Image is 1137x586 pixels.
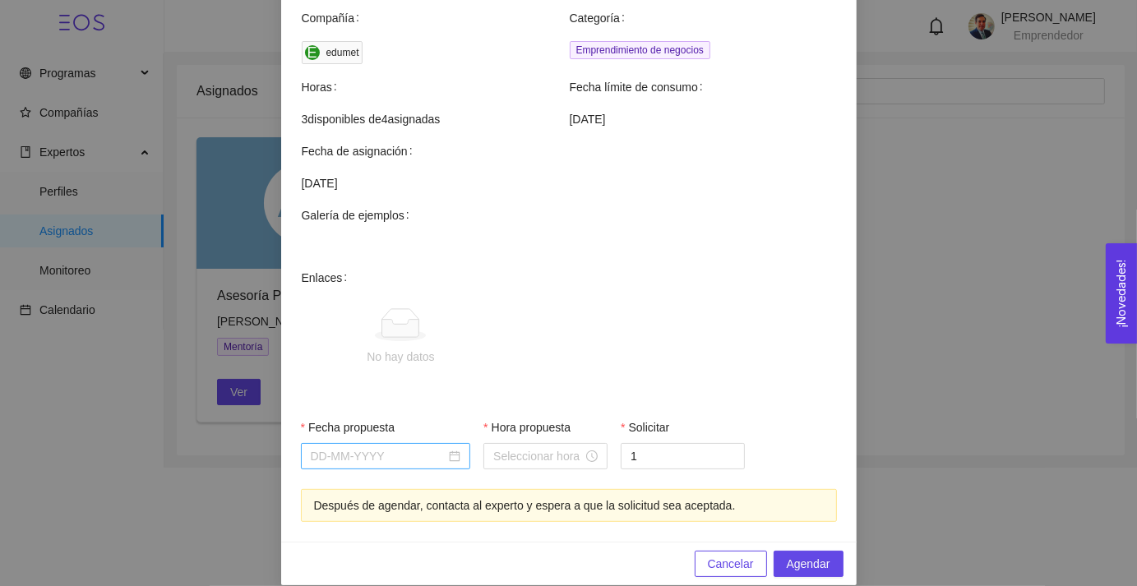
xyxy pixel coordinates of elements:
span: Agendar [787,555,830,573]
span: Emprendimiento de negocios [570,41,710,59]
span: [DATE] [570,110,836,128]
div: edumet [326,44,359,61]
span: Categoría [570,9,631,27]
input: Solicitar [622,444,744,468]
div: No hay datos [367,348,435,366]
span: Horas [302,78,344,96]
button: Open Feedback Widget [1106,243,1137,344]
span: E [307,45,317,60]
button: Cancelar [695,551,767,577]
span: Enlaces [302,269,354,405]
span: 3 disponibles de 4 asignadas [302,110,568,128]
span: Fecha de asignación [302,142,419,160]
span: [DATE] [302,174,836,192]
div: Después de agendar, contacta al experto y espera a que la solicitud sea aceptada. [314,496,824,514]
label: Hora propuesta [483,418,571,436]
label: Solicitar [621,418,669,436]
span: Fecha límite de consumo [570,78,709,96]
span: Cancelar [708,555,754,573]
span: Galería de ejemplos [302,206,416,224]
span: Compañía [302,9,366,27]
input: Fecha propuesta [311,447,446,465]
input: Hora propuesta [493,447,583,465]
button: Agendar [774,551,844,577]
label: Fecha propuesta [301,418,395,436]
